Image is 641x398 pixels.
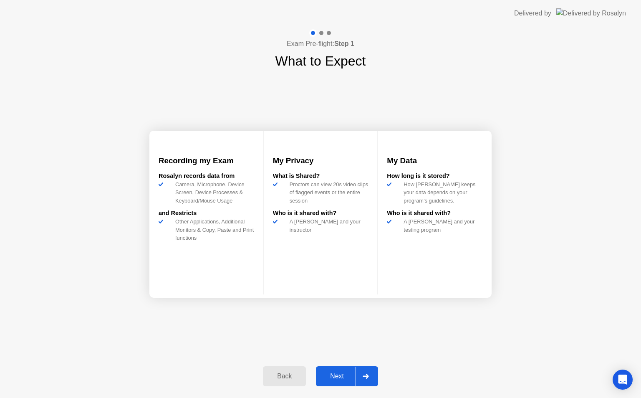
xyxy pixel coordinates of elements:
div: Who is it shared with? [273,209,368,218]
div: and Restricts [159,209,254,218]
div: A [PERSON_NAME] and your instructor [286,218,368,233]
div: Rosalyn records data from [159,172,254,181]
div: Camera, Microphone, Device Screen, Device Processes & Keyboard/Mouse Usage [172,180,254,205]
div: Open Intercom Messenger [613,370,633,390]
div: Delivered by [514,8,551,18]
div: A [PERSON_NAME] and your testing program [400,218,482,233]
img: Delivered by Rosalyn [556,8,626,18]
button: Back [263,366,306,386]
button: Next [316,366,378,386]
div: Who is it shared with? [387,209,482,218]
b: Step 1 [334,40,354,47]
h3: Recording my Exam [159,155,254,167]
h1: What to Expect [275,51,366,71]
div: Other Applications, Additional Monitors & Copy, Paste and Print functions [172,218,254,242]
div: What is Shared? [273,172,368,181]
div: How long is it stored? [387,172,482,181]
div: How [PERSON_NAME] keeps your data depends on your program’s guidelines. [400,180,482,205]
h4: Exam Pre-flight: [287,39,354,49]
div: Back [265,373,303,380]
div: Next [318,373,356,380]
h3: My Privacy [273,155,368,167]
h3: My Data [387,155,482,167]
div: Proctors can view 20s video clips of flagged events or the entire session [286,180,368,205]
